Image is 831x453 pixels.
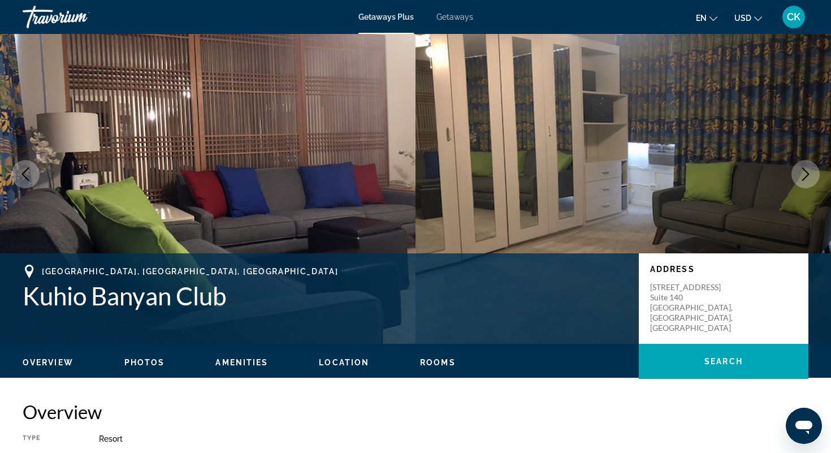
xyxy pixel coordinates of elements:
[23,2,136,32] a: Travorium
[99,434,808,443] div: Resort
[791,160,820,188] button: Next image
[319,357,369,368] button: Location
[436,12,473,21] a: Getaways
[23,400,808,423] h2: Overview
[420,358,456,367] span: Rooms
[23,358,73,367] span: Overview
[734,10,762,26] button: Change currency
[215,358,268,367] span: Amenities
[23,434,71,443] div: Type
[358,12,414,21] a: Getaways Plus
[11,160,40,188] button: Previous image
[696,14,707,23] span: en
[23,357,73,368] button: Overview
[42,267,338,276] span: [GEOGRAPHIC_DATA], [GEOGRAPHIC_DATA], [GEOGRAPHIC_DATA]
[704,357,743,366] span: Search
[650,282,741,333] p: [STREET_ADDRESS] Suite 140 [GEOGRAPHIC_DATA], [GEOGRAPHIC_DATA], [GEOGRAPHIC_DATA]
[787,11,800,23] span: CK
[420,357,456,368] button: Rooms
[124,357,165,368] button: Photos
[779,5,808,29] button: User Menu
[215,357,268,368] button: Amenities
[319,358,369,367] span: Location
[734,14,751,23] span: USD
[650,265,797,274] p: Address
[696,10,717,26] button: Change language
[639,344,808,379] button: Search
[124,358,165,367] span: Photos
[786,408,822,444] iframe: Кнопка запуска окна обмена сообщениями
[23,281,627,310] h1: Kuhio Banyan Club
